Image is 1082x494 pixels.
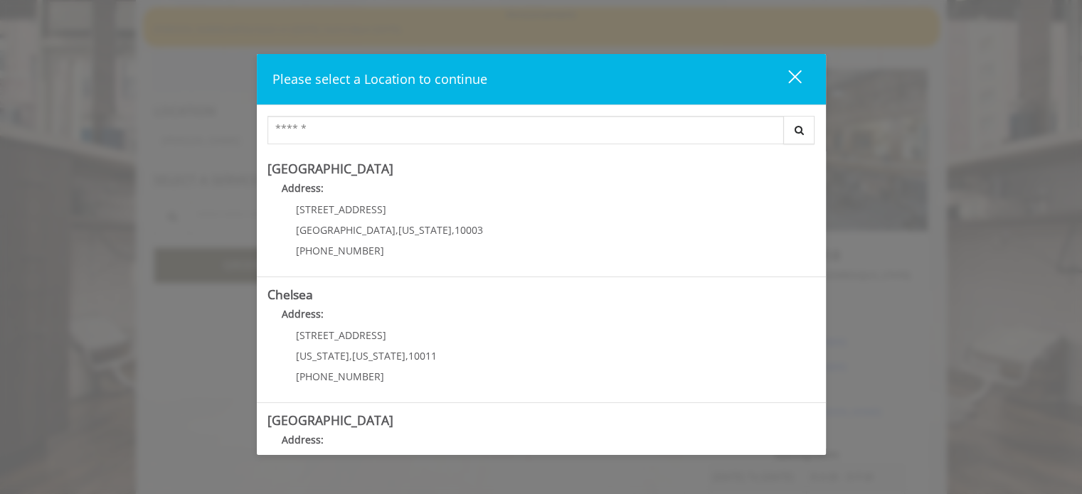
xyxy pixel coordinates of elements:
[405,349,408,363] span: ,
[398,223,452,237] span: [US_STATE]
[791,125,807,135] i: Search button
[762,65,810,94] button: close dialog
[267,286,313,303] b: Chelsea
[408,349,437,363] span: 10011
[267,412,393,429] b: [GEOGRAPHIC_DATA]
[267,116,815,151] div: Center Select
[272,70,487,87] span: Please select a Location to continue
[772,69,800,90] div: close dialog
[349,349,352,363] span: ,
[352,349,405,363] span: [US_STATE]
[296,370,384,383] span: [PHONE_NUMBER]
[296,223,396,237] span: [GEOGRAPHIC_DATA]
[296,349,349,363] span: [US_STATE]
[396,223,398,237] span: ,
[267,160,393,177] b: [GEOGRAPHIC_DATA]
[455,223,483,237] span: 10003
[282,433,324,446] b: Address:
[296,328,386,342] span: [STREET_ADDRESS]
[282,181,324,195] b: Address:
[296,203,386,216] span: [STREET_ADDRESS]
[296,244,384,257] span: [PHONE_NUMBER]
[282,307,324,321] b: Address:
[267,116,784,144] input: Search Center
[452,223,455,237] span: ,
